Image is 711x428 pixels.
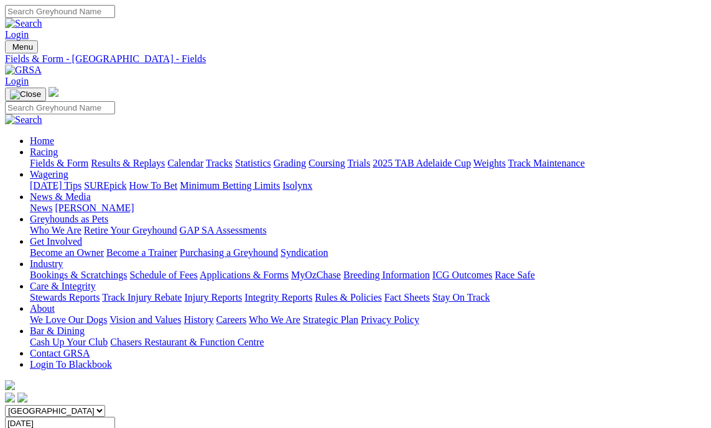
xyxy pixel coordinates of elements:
a: Home [30,135,54,146]
a: Isolynx [282,180,312,191]
a: We Love Our Dogs [30,314,107,325]
a: Who We Are [249,314,300,325]
a: Statistics [235,158,271,168]
a: Breeding Information [343,270,430,280]
a: Minimum Betting Limits [180,180,280,191]
a: Vision and Values [109,314,181,325]
a: Cash Up Your Club [30,337,108,347]
img: Close [10,89,41,99]
a: Fields & Form - [GEOGRAPHIC_DATA] - Fields [5,53,706,65]
a: News [30,203,52,213]
a: Retire Your Greyhound [84,225,177,235]
a: Schedule of Fees [129,270,197,280]
a: Coursing [309,158,345,168]
img: Search [5,18,42,29]
a: Track Maintenance [508,158,585,168]
a: Get Involved [30,236,82,247]
a: GAP SA Assessments [180,225,267,235]
a: Track Injury Rebate [102,292,182,303]
a: ICG Outcomes [432,270,492,280]
a: [DATE] Tips [30,180,81,191]
div: Care & Integrity [30,292,706,303]
img: logo-grsa-white.png [49,87,58,97]
span: Menu [12,42,33,52]
a: Strategic Plan [303,314,358,325]
a: Fact Sheets [384,292,430,303]
a: Results & Replays [91,158,165,168]
a: Login [5,29,29,40]
div: Get Involved [30,247,706,258]
a: Racing [30,147,58,157]
a: Become an Owner [30,247,104,258]
a: Greyhounds as Pets [30,214,108,224]
a: SUREpick [84,180,126,191]
a: Login To Blackbook [30,359,112,370]
a: Login [5,76,29,86]
a: Stay On Track [432,292,490,303]
a: Bar & Dining [30,326,85,336]
div: Wagering [30,180,706,191]
img: twitter.svg [17,393,27,403]
a: Injury Reports [184,292,242,303]
a: News & Media [30,191,91,202]
a: Industry [30,258,63,269]
img: logo-grsa-white.png [5,380,15,390]
div: News & Media [30,203,706,214]
a: Stewards Reports [30,292,100,303]
button: Toggle navigation [5,88,46,101]
a: Applications & Forms [200,270,289,280]
a: Careers [216,314,246,325]
button: Toggle navigation [5,40,38,53]
a: Purchasing a Greyhound [180,247,278,258]
div: Greyhounds as Pets [30,225,706,236]
div: Industry [30,270,706,281]
div: Bar & Dining [30,337,706,348]
a: Bookings & Scratchings [30,270,127,280]
a: History [184,314,213,325]
a: Rules & Policies [315,292,382,303]
a: Syndication [281,247,328,258]
a: Weights [473,158,506,168]
a: Tracks [206,158,233,168]
a: MyOzChase [291,270,341,280]
a: Care & Integrity [30,281,96,291]
img: GRSA [5,65,42,76]
a: [PERSON_NAME] [55,203,134,213]
img: facebook.svg [5,393,15,403]
a: Contact GRSA [30,348,90,358]
a: Integrity Reports [244,292,312,303]
a: Fields & Form [30,158,88,168]
img: Search [5,114,42,125]
a: Calendar [167,158,203,168]
a: Who We Are [30,225,81,235]
a: How To Bet [129,180,178,191]
a: Become a Trainer [106,247,177,258]
a: Race Safe [495,270,534,280]
a: About [30,303,55,314]
a: Grading [274,158,306,168]
div: About [30,314,706,326]
a: 2025 TAB Adelaide Cup [373,158,471,168]
a: Wagering [30,169,68,180]
a: Privacy Policy [361,314,419,325]
a: Trials [347,158,370,168]
a: Chasers Restaurant & Function Centre [110,337,264,347]
div: Racing [30,158,706,169]
input: Search [5,5,115,18]
input: Search [5,101,115,114]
